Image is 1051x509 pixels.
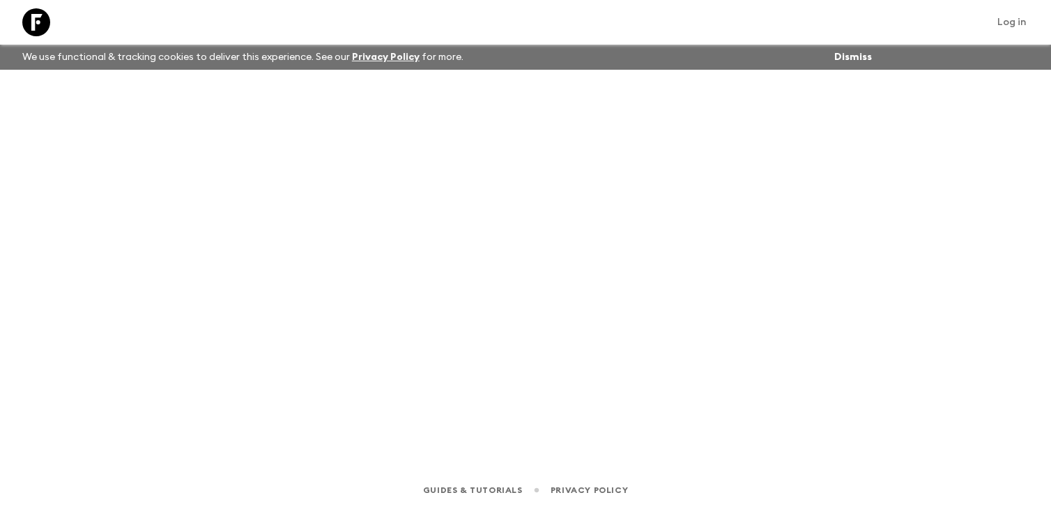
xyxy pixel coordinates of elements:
button: Dismiss [831,47,875,67]
a: Guides & Tutorials [423,483,523,498]
a: Log in [990,13,1034,32]
p: We use functional & tracking cookies to deliver this experience. See our for more. [17,45,469,70]
a: Privacy Policy [551,483,628,498]
a: Privacy Policy [352,52,420,62]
